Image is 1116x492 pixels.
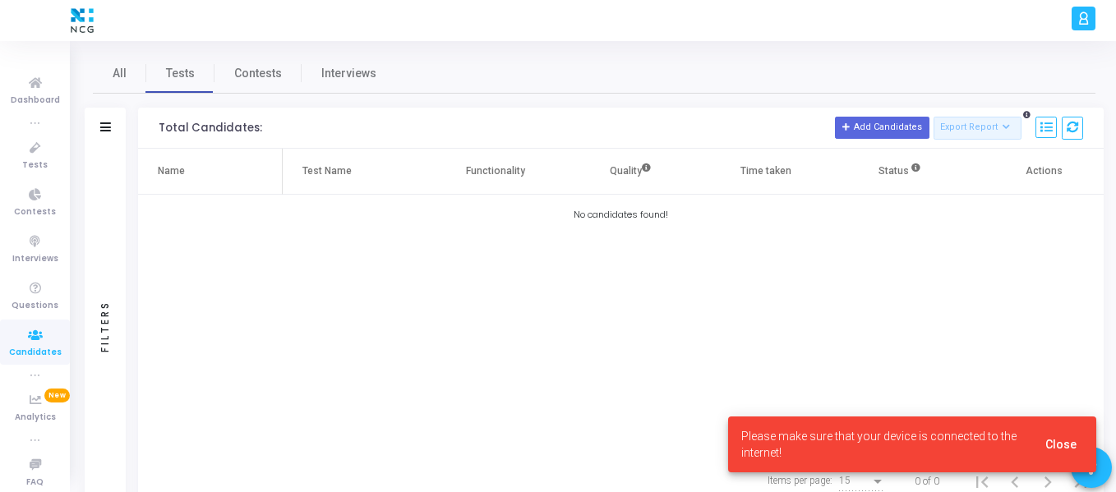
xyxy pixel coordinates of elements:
div: Name [158,162,185,180]
th: Functionality [428,149,564,195]
img: logo [67,4,98,37]
span: Questions [12,299,58,313]
span: Tests [166,65,195,82]
span: Please make sure that your device is connected to the internet! [741,428,1026,461]
div: Time taken [740,162,791,180]
th: Quality [563,149,699,195]
div: Total Candidates: [159,122,262,135]
th: Status [833,149,969,195]
span: All [113,65,127,82]
span: Candidates [9,346,62,360]
span: Contests [234,65,282,82]
span: FAQ [26,476,44,490]
span: Contests [14,205,56,219]
span: New [44,389,70,402]
span: Analytics [15,411,56,425]
th: Test Name [283,149,427,195]
span: Close [1045,438,1077,451]
span: Dashboard [11,94,60,108]
span: Interviews [12,252,58,266]
button: Export Report [934,117,1021,140]
div: Filters [98,236,113,416]
button: Close [1032,430,1090,459]
div: No candidates found! [138,208,1104,222]
span: Interviews [321,65,376,82]
th: Actions [969,149,1104,195]
button: Add Candidates [835,117,929,138]
span: Tests [22,159,48,172]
